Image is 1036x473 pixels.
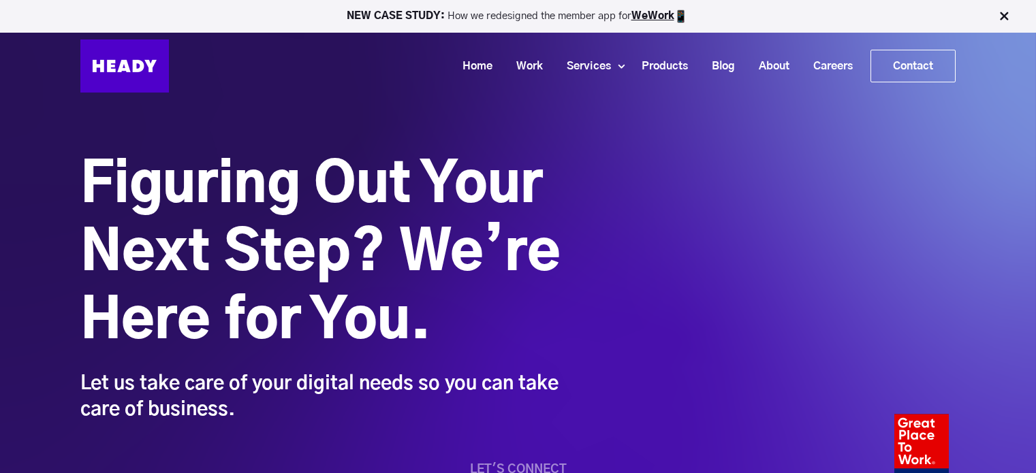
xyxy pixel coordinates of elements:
a: Work [499,54,550,79]
a: Contact [871,50,955,82]
img: Heady_Logo_Web-01 (1) [80,39,169,93]
a: WeWork [631,11,674,21]
a: Services [550,54,618,79]
div: Navigation Menu [183,50,956,82]
a: Careers [796,54,860,79]
img: app emoji [674,10,688,23]
h1: Figuring Out Your Next Step? We’re Here for You. [80,152,564,356]
div: Let us take care of your digital needs so you can take care of business. [80,371,564,423]
strong: NEW CASE STUDY: [347,11,448,21]
a: Home [445,54,499,79]
img: Close Bar [997,10,1011,23]
a: Blog [695,54,742,79]
a: About [742,54,796,79]
a: Products [625,54,695,79]
p: How we redesigned the member app for [6,10,1030,23]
